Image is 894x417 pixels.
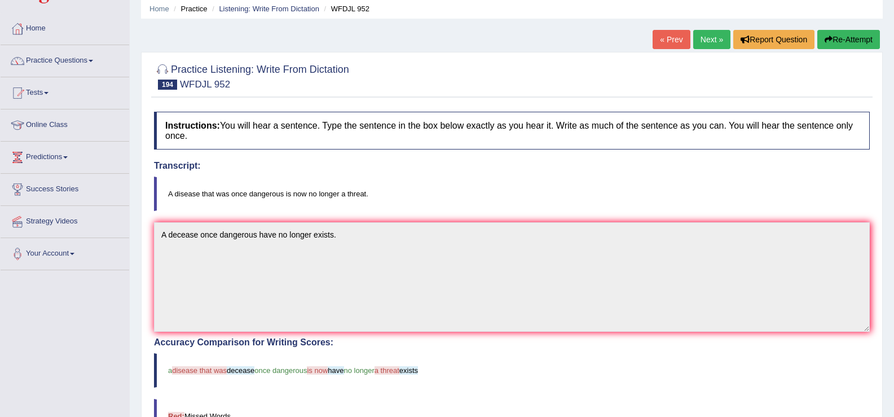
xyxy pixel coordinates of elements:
a: Online Class [1,109,129,138]
b: Instructions: [165,121,220,130]
button: Re-Attempt [817,30,880,49]
span: a [168,366,172,375]
blockquote: A disease that was once dangerous is now no longer a threat. [154,177,870,211]
span: exists [399,366,418,375]
span: decease [227,366,254,375]
span: once dangerous [254,366,307,375]
a: Listening: Write From Dictation [219,5,319,13]
h2: Practice Listening: Write From Dictation [154,62,349,90]
h4: Transcript: [154,161,870,171]
a: Predictions [1,142,129,170]
span: disease that was [172,366,227,375]
a: Strategy Videos [1,206,129,234]
a: Your Account [1,238,129,266]
span: is now [307,366,328,375]
li: WFDJL 952 [322,3,369,14]
a: Next » [693,30,730,49]
span: have [328,366,343,375]
small: WFDJL 952 [180,79,230,90]
span: no longer [344,366,375,375]
li: Practice [171,3,207,14]
h4: You will hear a sentence. Type the sentence in the box below exactly as you hear it. Write as muc... [154,112,870,150]
h4: Accuracy Comparison for Writing Scores: [154,337,870,348]
a: Practice Questions [1,45,129,73]
a: Home [149,5,169,13]
span: a threat [375,366,399,375]
span: 194 [158,80,177,90]
a: Home [1,13,129,41]
a: « Prev [653,30,690,49]
button: Report Question [733,30,814,49]
a: Success Stories [1,174,129,202]
a: Tests [1,77,129,106]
